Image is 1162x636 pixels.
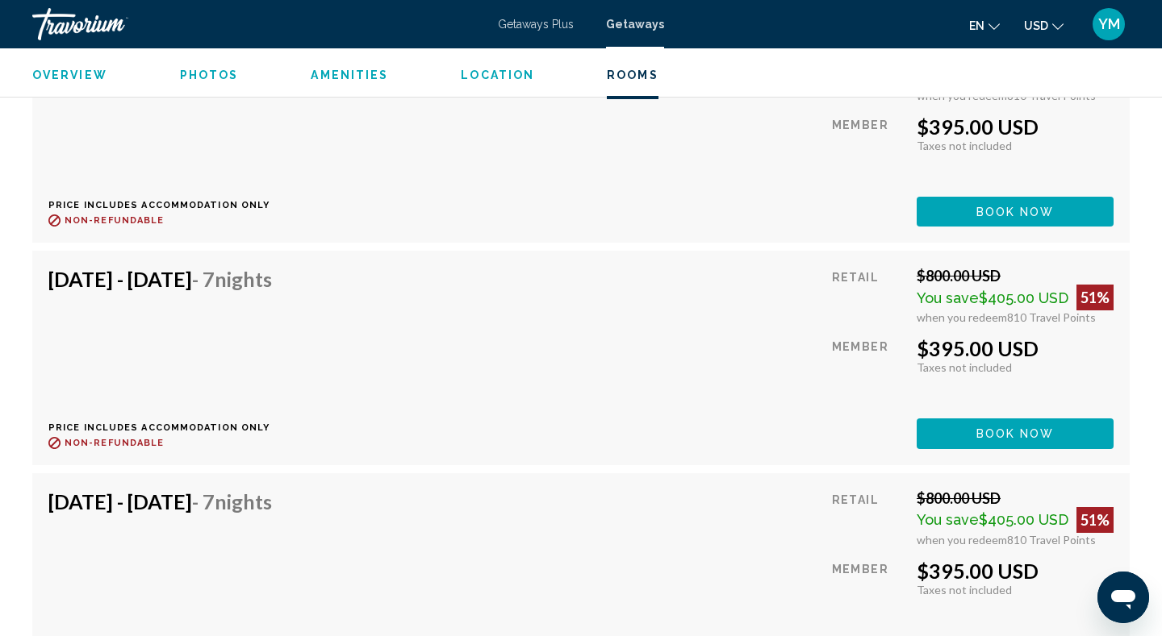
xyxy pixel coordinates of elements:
[180,68,239,82] button: Photos
[917,267,1114,285] div: $800.00 USD
[1024,14,1064,37] button: Change currency
[48,422,284,433] p: Price includes accommodation only
[311,68,388,82] button: Amenities
[1088,7,1130,41] button: User Menu
[32,68,107,82] button: Overview
[461,69,534,81] span: Location
[65,215,164,226] span: Non-refundable
[192,489,272,513] span: - 7
[917,360,1012,374] span: Taxes not included
[48,200,284,210] p: Price includes accommodation only
[607,69,658,81] span: Rooms
[48,489,272,513] h4: [DATE] - [DATE]
[1024,19,1048,32] span: USD
[979,511,1068,528] span: $405.00 USD
[917,197,1114,227] button: Book now
[917,289,979,306] span: You save
[976,428,1055,441] span: Book now
[979,289,1068,306] span: $405.00 USD
[832,267,905,324] div: Retail
[917,139,1012,152] span: Taxes not included
[498,18,574,31] a: Getaways Plus
[917,559,1114,583] div: $395.00 USD
[32,8,482,40] a: Travorium
[917,114,1114,139] div: $395.00 USD
[1007,310,1096,324] span: 810 Travel Points
[969,19,984,32] span: en
[976,206,1055,218] span: Book now
[1007,533,1096,547] span: 810 Travel Points
[215,267,272,291] span: Nights
[1076,507,1114,533] div: 51%
[1097,572,1149,623] iframe: Button to launch messaging window
[917,418,1114,448] button: Book now
[65,438,164,448] span: Non-refundable
[832,559,905,629] div: Member
[969,14,1000,37] button: Change language
[917,583,1012,597] span: Taxes not included
[192,267,272,291] span: - 7
[48,267,272,291] h4: [DATE] - [DATE]
[917,489,1114,507] div: $800.00 USD
[1076,285,1114,310] div: 51%
[606,18,664,31] a: Getaways
[461,68,534,82] button: Location
[832,114,905,185] div: Member
[311,69,388,81] span: Amenities
[917,533,1007,547] span: when you redeem
[917,336,1114,360] div: $395.00 USD
[215,489,272,513] span: Nights
[180,69,239,81] span: Photos
[832,336,905,406] div: Member
[917,511,979,528] span: You save
[32,69,107,81] span: Overview
[1098,16,1120,32] span: YM
[832,489,905,547] div: Retail
[607,68,658,82] button: Rooms
[917,310,1007,324] span: when you redeem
